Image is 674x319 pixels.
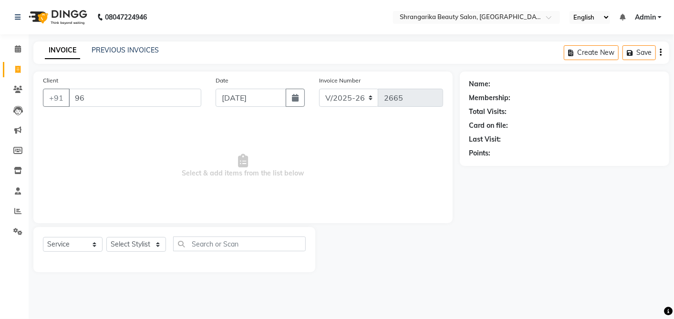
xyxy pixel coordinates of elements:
[469,121,508,131] div: Card on file:
[43,89,70,107] button: +91
[564,45,619,60] button: Create New
[635,12,656,22] span: Admin
[319,76,361,85] label: Invoice Number
[469,134,501,144] div: Last Visit:
[24,4,90,31] img: logo
[469,148,491,158] div: Points:
[43,76,58,85] label: Client
[469,107,507,117] div: Total Visits:
[216,76,228,85] label: Date
[173,237,306,251] input: Search or Scan
[622,45,656,60] button: Save
[43,118,443,214] span: Select & add items from the list below
[469,93,511,103] div: Membership:
[69,89,201,107] input: Search by Name/Mobile/Email/Code
[105,4,147,31] b: 08047224946
[45,42,80,59] a: INVOICE
[92,46,159,54] a: PREVIOUS INVOICES
[469,79,491,89] div: Name:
